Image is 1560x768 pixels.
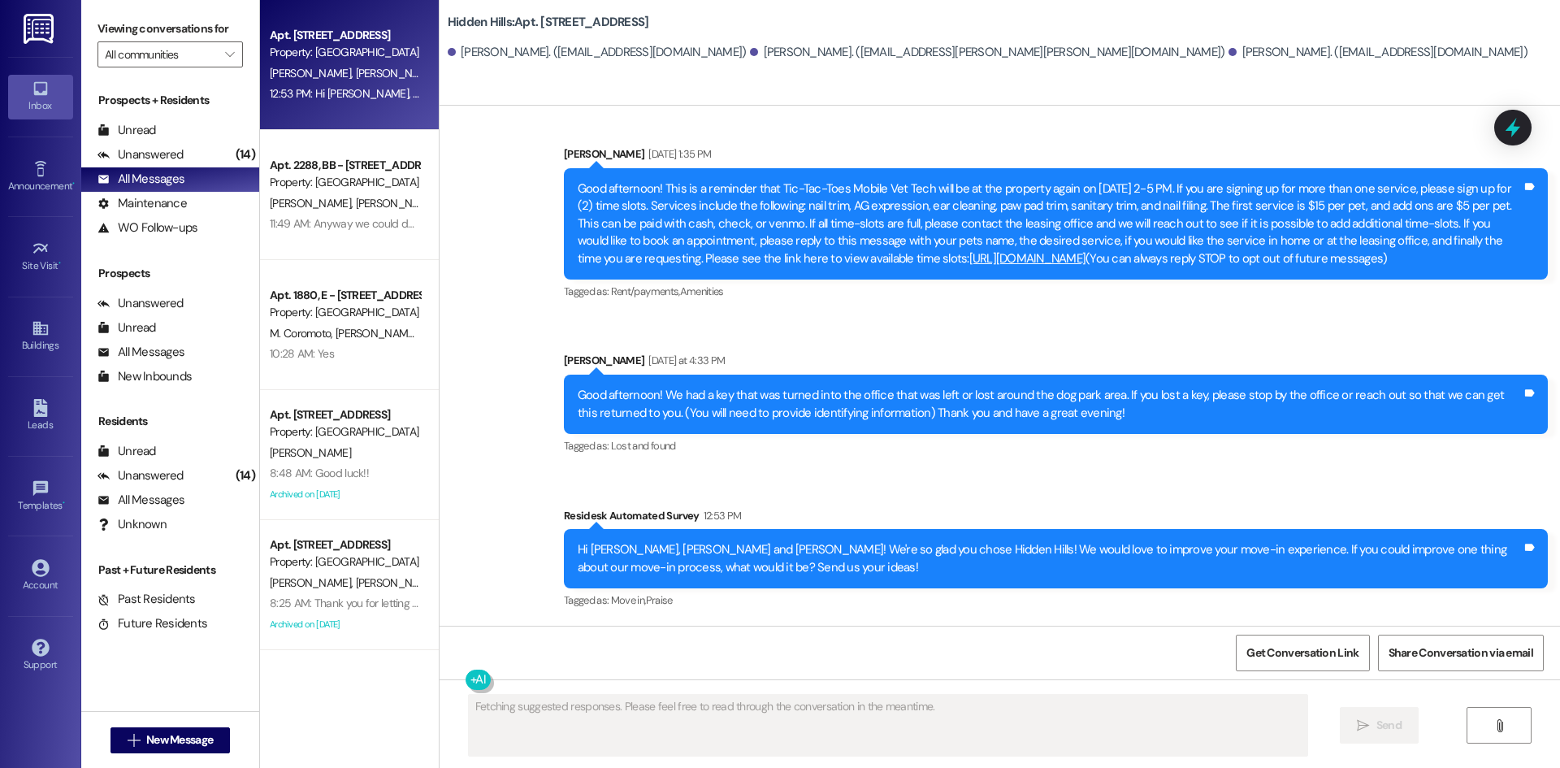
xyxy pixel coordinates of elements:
div: Unanswered [97,146,184,163]
div: (14) [232,142,259,167]
div: Past Residents [97,591,196,608]
div: (14) [232,463,259,488]
div: 8:25 AM: Thank you for letting us know! [270,596,454,610]
span: New Message [146,731,213,748]
span: Send [1376,717,1402,734]
i:  [1357,719,1369,732]
div: 8:48 AM: Good luck!! [270,466,369,480]
div: Tagged as: [564,280,1548,303]
button: Share Conversation via email [1378,635,1544,671]
div: Tagged as: [564,588,1548,612]
a: [URL][DOMAIN_NAME] [969,250,1086,267]
div: Apt. [STREET_ADDRESS] [270,536,420,553]
span: • [63,497,65,509]
div: [PERSON_NAME]. ([EMAIL_ADDRESS][PERSON_NAME][PERSON_NAME][DOMAIN_NAME]) [750,44,1224,61]
div: Unread [97,443,156,460]
div: Hi [PERSON_NAME], [PERSON_NAME] and [PERSON_NAME]! We're so glad you chose Hidden Hills! We would... [578,541,1522,576]
span: Amenities [680,284,724,298]
div: Past + Future Residents [81,562,259,579]
i:  [1493,719,1506,732]
div: Archived on [DATE] [268,484,422,505]
span: Lost and found [611,439,676,453]
div: Unanswered [97,295,184,312]
div: [DATE] at 4:33 PM [644,352,725,369]
div: Prospects + Residents [81,92,259,109]
a: Templates • [8,475,73,519]
span: [PERSON_NAME] [270,575,356,590]
a: Inbox [8,75,73,119]
b: Hidden Hills: Apt. [STREET_ADDRESS] [448,14,649,31]
div: Tagged as: [564,434,1548,458]
div: Property: [GEOGRAPHIC_DATA] [270,44,420,61]
span: [PERSON_NAME] [270,66,356,80]
div: Residesk Automated Survey [564,507,1548,530]
input: All communities [105,41,217,67]
span: Rent/payments , [611,284,680,298]
div: [PERSON_NAME]. ([EMAIL_ADDRESS][DOMAIN_NAME]) [448,44,747,61]
a: Site Visit • [8,235,73,279]
div: [PERSON_NAME] [564,352,1548,375]
div: Residents [81,413,259,430]
a: Account [8,554,73,598]
span: [PERSON_NAME] [PERSON_NAME] [336,326,500,341]
div: Maintenance [97,195,187,212]
span: M. Coromoto [270,326,336,341]
span: • [58,258,61,269]
span: [PERSON_NAME] [270,196,356,210]
span: Get Conversation Link [1246,644,1358,662]
a: Support [8,634,73,678]
span: Share Conversation via email [1389,644,1533,662]
textarea: Fetching suggested responses. Please feel free to read through the conversation in the meantime. [469,695,1307,756]
div: Property: [GEOGRAPHIC_DATA] [270,553,420,571]
a: Buildings [8,315,73,358]
div: Property: [GEOGRAPHIC_DATA] [270,174,420,191]
div: [DATE] 1:35 PM [644,145,711,163]
div: Future Residents [97,615,207,632]
div: New Inbounds [97,368,192,385]
div: Prospects [81,265,259,282]
div: 10:28 AM: Yes [270,346,334,361]
div: 11:49 AM: Anyway we could do 10:30 instead? I have a few morning meetings [DATE], at 9:30 and 10 lol [270,216,749,231]
div: Property: [GEOGRAPHIC_DATA] [270,423,420,440]
div: All Messages [97,344,184,361]
div: Unread [97,319,156,336]
img: ResiDesk Logo [24,14,57,44]
div: Apt. [STREET_ADDRESS] [270,27,420,44]
div: WO Follow-ups [97,219,197,236]
div: 12:53 PM: Hi [PERSON_NAME], [PERSON_NAME] and [PERSON_NAME]! We're so glad you chose Hidden Hills... [270,86,1487,101]
span: [PERSON_NAME] [270,445,351,460]
div: [PERSON_NAME]. ([EMAIL_ADDRESS][DOMAIN_NAME]) [1228,44,1527,61]
button: Get Conversation Link [1236,635,1369,671]
span: [PERSON_NAME] [355,575,436,590]
span: • [72,178,75,189]
div: Unanswered [97,467,184,484]
div: 12:53 PM [700,507,742,524]
label: Viewing conversations for [97,16,243,41]
i:  [225,48,234,61]
button: Send [1340,707,1419,744]
div: Apt. 2288, BB - [STREET_ADDRESS] [270,157,420,174]
button: New Message [110,727,231,753]
div: Unread [97,122,156,139]
div: Unknown [97,516,167,533]
a: Leads [8,394,73,438]
span: Praise [646,593,673,607]
div: Good afternoon! We had a key that was turned into the office that was left or lost around the dog... [578,387,1522,422]
div: Archived on [DATE] [268,614,422,635]
i:  [128,734,140,747]
div: Property: [GEOGRAPHIC_DATA] [270,304,420,321]
div: Good afternoon! This is a reminder that Tic-Tac-Toes Mobile Vet Tech will be at the property agai... [578,180,1522,267]
div: Apt. [STREET_ADDRESS] [270,406,420,423]
div: All Messages [97,492,184,509]
div: All Messages [97,171,184,188]
div: [PERSON_NAME] [564,145,1548,168]
span: [PERSON_NAME] [355,66,441,80]
div: Apt. 1880, E - [STREET_ADDRESS] [270,287,420,304]
span: [PERSON_NAME] [355,196,436,210]
span: Move in , [611,593,646,607]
